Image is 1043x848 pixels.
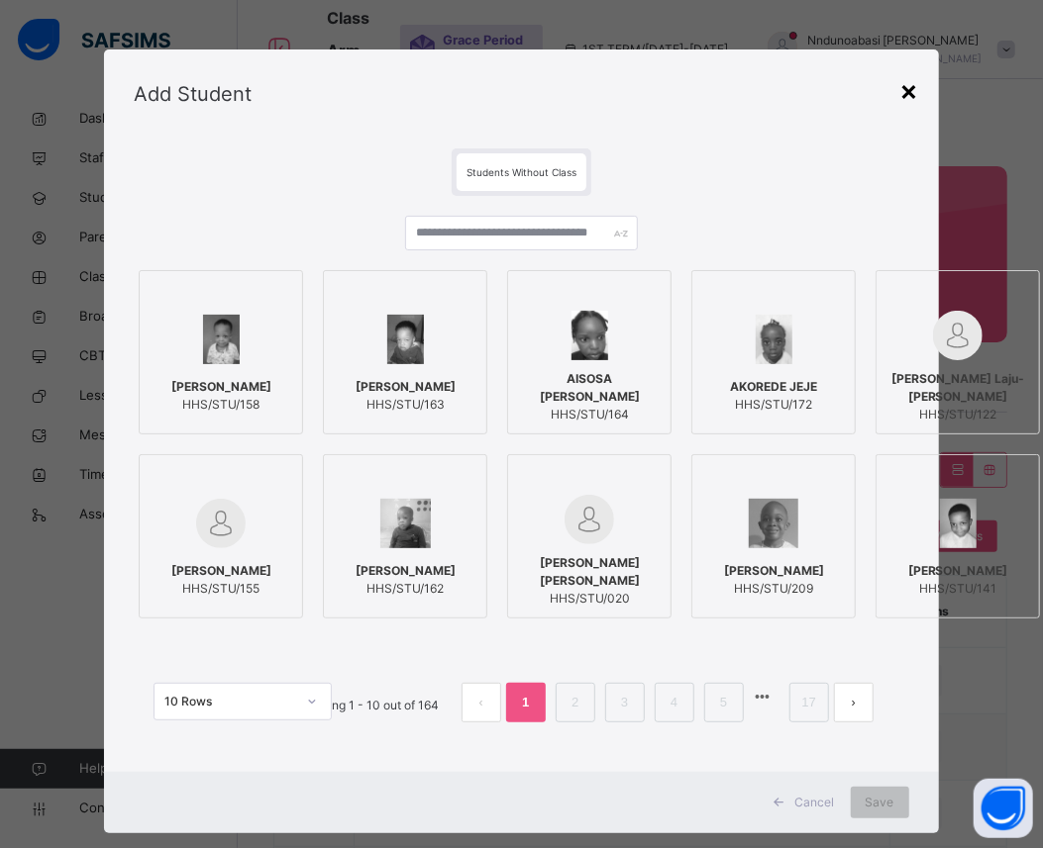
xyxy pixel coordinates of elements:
[572,311,608,360] img: HHS_STU_164.png
[171,562,271,580] span: [PERSON_NAME]
[356,396,456,414] span: HHS/STU/163
[380,499,431,548] img: HHS_STU_162.png
[795,794,835,811] span: Cancel
[556,683,595,722] li: 2
[518,590,661,608] span: HHS/STU/020
[730,396,817,414] span: HHS/STU/172
[605,683,645,722] li: 3
[834,683,874,722] button: next page
[665,690,683,715] a: 4
[565,495,614,544] img: default.svg
[615,690,634,715] a: 3
[908,580,1008,598] span: HHS/STU/141
[795,690,821,715] a: 17
[272,683,454,722] li: Displaying 1 - 10 out of 164
[789,683,829,722] li: 17
[164,693,295,710] div: 10 Rows
[974,779,1033,838] button: Open asap
[655,683,694,722] li: 4
[518,554,661,590] span: [PERSON_NAME] [PERSON_NAME]
[704,683,744,722] li: 5
[749,499,798,548] img: HHS_STU_209.png
[887,370,1029,406] span: [PERSON_NAME] Laju-[PERSON_NAME]
[467,166,576,178] span: Students Without Class
[724,562,824,580] span: [PERSON_NAME]
[196,499,246,548] img: default.svg
[730,378,817,396] span: AKOREDE JEJE
[866,794,894,811] span: Save
[203,315,241,364] img: HHS_STU_158.png
[724,580,824,598] span: HHS/STU/209
[749,683,777,710] li: 向后 5 页
[908,562,1008,580] span: [PERSON_NAME]
[171,378,271,396] span: [PERSON_NAME]
[387,315,424,364] img: HHS_STU_163.png
[462,683,501,722] li: 上一页
[933,311,983,360] img: default.svg
[900,69,919,111] div: ×
[756,315,792,364] img: HHS_STU_172.png
[506,683,546,722] li: 1
[516,690,535,715] a: 1
[940,499,978,548] img: HHS_STU_141.png
[887,406,1029,424] span: HHS/STU/122
[171,396,271,414] span: HHS/STU/158
[462,683,501,722] button: prev page
[518,406,661,424] span: HHS/STU/164
[834,683,874,722] li: 下一页
[714,690,733,715] a: 5
[356,562,456,580] span: [PERSON_NAME]
[518,370,661,406] span: AISOSA [PERSON_NAME]
[134,82,252,106] span: Add Student
[171,580,271,598] span: HHS/STU/155
[566,690,584,715] a: 2
[356,378,456,396] span: [PERSON_NAME]
[356,580,456,598] span: HHS/STU/162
